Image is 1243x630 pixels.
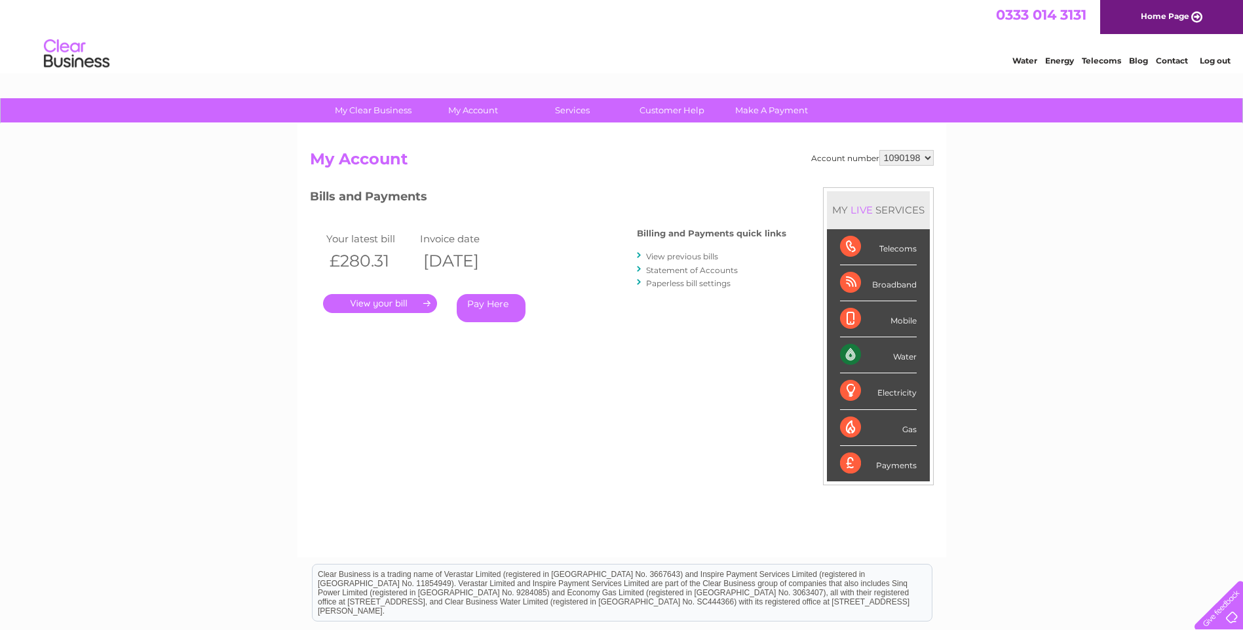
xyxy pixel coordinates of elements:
[618,98,726,122] a: Customer Help
[811,150,934,166] div: Account number
[840,410,917,446] div: Gas
[717,98,826,122] a: Make A Payment
[1045,56,1074,65] a: Energy
[840,373,917,409] div: Electricity
[646,278,731,288] a: Paperless bill settings
[827,191,930,229] div: MY SERVICES
[1129,56,1148,65] a: Blog
[323,230,417,248] td: Your latest bill
[1082,56,1121,65] a: Telecoms
[323,248,417,274] th: £280.31
[646,251,718,261] a: View previous bills
[840,301,917,337] div: Mobile
[310,187,786,210] h3: Bills and Payments
[417,248,511,274] th: [DATE]
[840,337,917,373] div: Water
[518,98,626,122] a: Services
[637,229,786,238] h4: Billing and Payments quick links
[323,294,437,313] a: .
[313,7,932,64] div: Clear Business is a trading name of Verastar Limited (registered in [GEOGRAPHIC_DATA] No. 3667643...
[646,265,738,275] a: Statement of Accounts
[1012,56,1037,65] a: Water
[310,150,934,175] h2: My Account
[1200,56,1231,65] a: Log out
[996,7,1086,23] a: 0333 014 3131
[848,204,875,216] div: LIVE
[457,294,526,322] a: Pay Here
[417,230,511,248] td: Invoice date
[43,34,110,74] img: logo.png
[1156,56,1188,65] a: Contact
[840,265,917,301] div: Broadband
[840,446,917,481] div: Payments
[840,229,917,265] div: Telecoms
[419,98,527,122] a: My Account
[319,98,427,122] a: My Clear Business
